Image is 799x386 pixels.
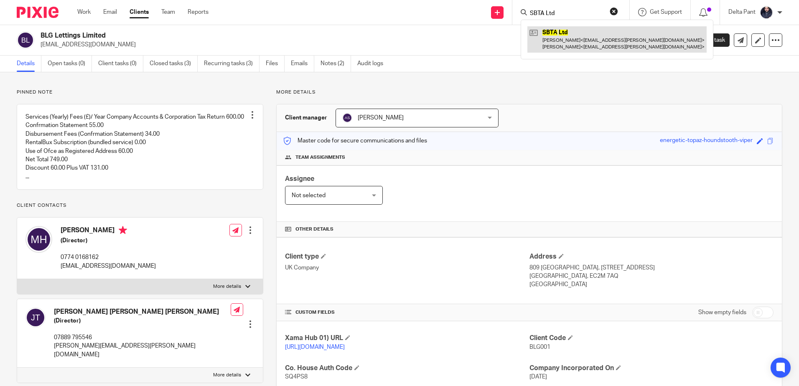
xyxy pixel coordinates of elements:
[529,264,774,272] p: 809 [GEOGRAPHIC_DATA], [STREET_ADDRESS]
[25,226,52,253] img: svg%3E
[529,364,774,373] h4: Company Incorporated On
[357,56,389,72] a: Audit logs
[77,8,91,16] a: Work
[358,115,404,121] span: [PERSON_NAME]
[529,10,604,18] input: Search
[285,264,529,272] p: UK Company
[650,9,682,15] span: Get Support
[119,226,127,234] i: Primary
[283,137,427,145] p: Master code for secure communications and files
[295,154,345,161] span: Team assignments
[204,56,260,72] a: Recurring tasks (3)
[61,236,156,245] h5: (Director)
[285,309,529,316] h4: CUSTOM FIELDS
[54,333,231,342] p: 07889 795546
[98,56,143,72] a: Client tasks (0)
[285,252,529,261] h4: Client type
[17,89,263,96] p: Pinned note
[529,280,774,289] p: [GEOGRAPHIC_DATA]
[285,114,327,122] h3: Client manager
[41,41,669,49] p: [EMAIL_ADDRESS][DOMAIN_NAME]
[61,262,156,270] p: [EMAIL_ADDRESS][DOMAIN_NAME]
[130,8,149,16] a: Clients
[17,56,41,72] a: Details
[291,56,314,72] a: Emails
[213,372,241,378] p: More details
[760,6,773,19] img: dipesh-min.jpg
[660,136,753,146] div: energetic-topaz-houndstooth-viper
[17,31,34,49] img: svg%3E
[698,308,746,317] label: Show empty fields
[266,56,285,72] a: Files
[728,8,756,16] p: Delta Pant
[188,8,209,16] a: Reports
[41,31,543,40] h2: BLG Lettings Limited
[295,226,333,233] span: Other details
[17,202,263,209] p: Client contacts
[150,56,198,72] a: Closed tasks (3)
[285,374,308,380] span: SQ4PS8
[610,7,618,15] button: Clear
[276,89,782,96] p: More details
[529,334,774,343] h4: Client Code
[285,334,529,343] h4: Xama Hub 01) URL
[25,307,46,328] img: svg%3E
[17,7,59,18] img: Pixie
[61,253,156,262] p: 0774 0168162
[103,8,117,16] a: Email
[321,56,351,72] a: Notes (2)
[48,56,92,72] a: Open tasks (0)
[529,272,774,280] p: [GEOGRAPHIC_DATA], EC2M 7AQ
[529,252,774,261] h4: Address
[54,307,231,316] h4: [PERSON_NAME] [PERSON_NAME] [PERSON_NAME]
[285,175,314,182] span: Assignee
[61,226,156,236] h4: [PERSON_NAME]
[54,342,231,359] p: [PERSON_NAME][EMAIL_ADDRESS][PERSON_NAME][DOMAIN_NAME]
[161,8,175,16] a: Team
[54,317,231,325] h5: (Director)
[292,193,326,198] span: Not selected
[285,344,345,350] a: [URL][DOMAIN_NAME]
[529,374,547,380] span: [DATE]
[213,283,241,290] p: More details
[285,364,529,373] h4: Co. House Auth Code
[342,113,352,123] img: svg%3E
[529,344,550,350] span: BLG001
